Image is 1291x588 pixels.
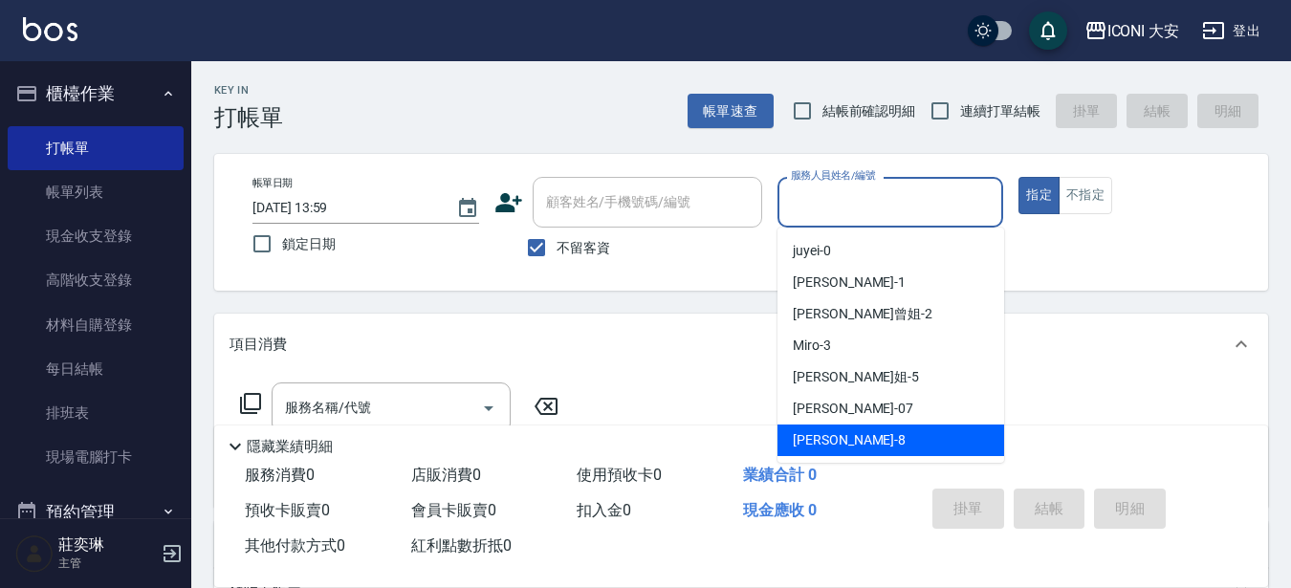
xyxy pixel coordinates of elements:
[1107,19,1180,43] div: ICONI 大安
[245,501,330,519] span: 預收卡販賣 0
[688,94,774,129] button: 帳單速查
[230,335,287,355] p: 項目消費
[793,304,932,324] span: [PERSON_NAME]曾姐 -2
[245,466,315,484] span: 服務消費 0
[8,435,184,479] a: 現場電腦打卡
[557,238,610,258] span: 不留客資
[411,466,481,484] span: 店販消費 0
[214,314,1268,375] div: 項目消費
[791,168,875,183] label: 服務人員姓名/編號
[15,534,54,573] img: Person
[577,501,631,519] span: 扣入金 0
[247,437,333,457] p: 隱藏業績明細
[23,17,77,41] img: Logo
[1194,13,1268,49] button: 登出
[793,241,831,261] span: juyei -0
[8,214,184,258] a: 現金收支登錄
[960,101,1040,121] span: 連續打單結帳
[411,536,512,555] span: 紅利點數折抵 0
[8,391,184,435] a: 排班表
[8,258,184,302] a: 高階收支登錄
[8,347,184,391] a: 每日結帳
[411,501,496,519] span: 會員卡販賣 0
[743,466,817,484] span: 業績合計 0
[577,466,662,484] span: 使用預收卡 0
[8,69,184,119] button: 櫃檯作業
[793,462,843,482] span: Happy -9
[743,501,817,519] span: 現金應收 0
[1018,177,1060,214] button: 指定
[8,170,184,214] a: 帳單列表
[214,84,283,97] h2: Key In
[793,367,919,387] span: [PERSON_NAME]姐 -5
[8,126,184,170] a: 打帳單
[245,536,345,555] span: 其他付款方式 0
[1029,11,1067,50] button: save
[1077,11,1188,51] button: ICONI 大安
[793,336,831,356] span: Miro -3
[822,101,916,121] span: 結帳前確認明細
[252,176,293,190] label: 帳單日期
[793,272,906,293] span: [PERSON_NAME] -1
[58,555,156,572] p: 主管
[214,104,283,131] h3: 打帳單
[473,393,504,424] button: Open
[793,430,906,450] span: [PERSON_NAME] -8
[8,303,184,347] a: 材料自購登錄
[252,192,437,224] input: YYYY/MM/DD hh:mm
[445,185,491,231] button: Choose date, selected date is 2025-10-05
[282,234,336,254] span: 鎖定日期
[793,399,913,419] span: [PERSON_NAME] -07
[1059,177,1112,214] button: 不指定
[8,488,184,537] button: 預約管理
[58,535,156,555] h5: 莊奕琳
